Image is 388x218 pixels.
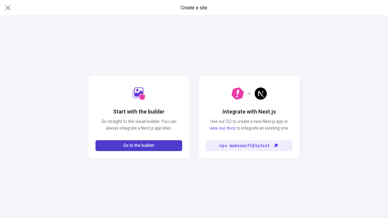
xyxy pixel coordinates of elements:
h2: Integrate with Next.js [222,108,276,116]
a: view our docs [209,125,236,131]
span: Create a site [181,4,207,12]
h2: Start with the builder [113,108,165,116]
span: Go to the builder [123,142,155,149]
p: Use our CLI to create a new Next.js app or to integrate an existing one. [206,118,293,132]
button: Go to the builder [95,140,182,151]
p: Go straight to the visual builder. You can always integrate a Next.js app later. [95,118,182,132]
code: npx makeswift@latest [219,142,270,149]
